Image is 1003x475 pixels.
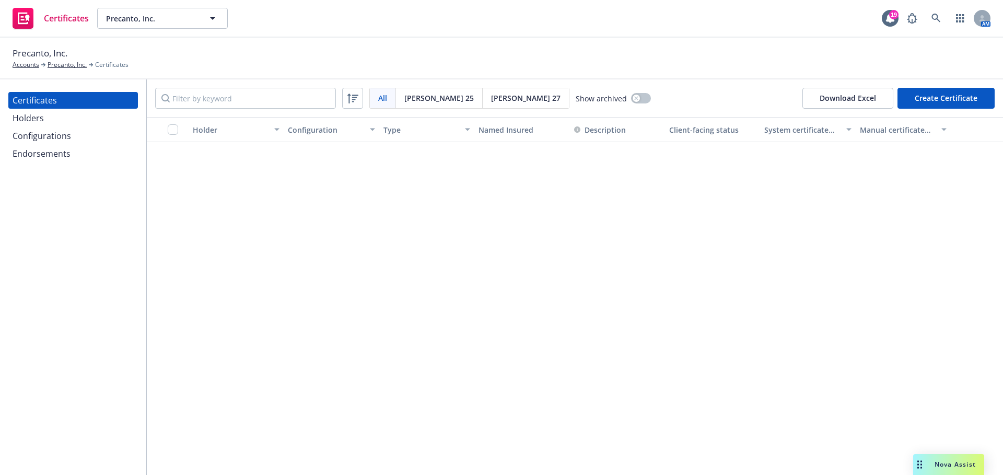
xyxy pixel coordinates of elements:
[189,117,284,142] button: Holder
[950,8,971,29] a: Switch app
[13,60,39,69] a: Accounts
[404,92,474,103] span: [PERSON_NAME] 25
[383,124,459,135] div: Type
[491,92,561,103] span: [PERSON_NAME] 27
[860,124,935,135] div: Manual certificate last generated
[8,145,138,162] a: Endorsements
[576,93,627,104] span: Show archived
[8,92,138,109] a: Certificates
[106,13,196,24] span: Precanto, Inc.
[378,92,387,103] span: All
[935,460,976,469] span: Nova Assist
[284,117,379,142] button: Configuration
[802,88,893,109] button: Download Excel
[288,124,363,135] div: Configuration
[8,110,138,126] a: Holders
[13,110,44,126] div: Holders
[760,117,855,142] button: System certificate last generated
[8,4,93,33] a: Certificates
[95,60,129,69] span: Certificates
[13,128,71,144] div: Configurations
[193,124,268,135] div: Holder
[669,124,756,135] div: Client-facing status
[897,88,995,109] button: Create Certificate
[926,8,947,29] a: Search
[168,124,178,135] input: Select all
[13,92,57,109] div: Certificates
[44,14,89,22] span: Certificates
[889,10,899,19] div: 19
[902,8,923,29] a: Report a Bug
[48,60,87,69] a: Precanto, Inc.
[764,124,839,135] div: System certificate last generated
[479,124,565,135] div: Named Insured
[913,454,984,475] button: Nova Assist
[8,128,138,144] a: Configurations
[13,145,71,162] div: Endorsements
[913,454,926,475] div: Drag to move
[474,117,569,142] button: Named Insured
[97,8,228,29] button: Precanto, Inc.
[379,117,474,142] button: Type
[13,47,67,60] span: Precanto, Inc.
[574,124,626,135] button: Description
[856,117,951,142] button: Manual certificate last generated
[665,117,760,142] button: Client-facing status
[155,88,336,109] input: Filter by keyword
